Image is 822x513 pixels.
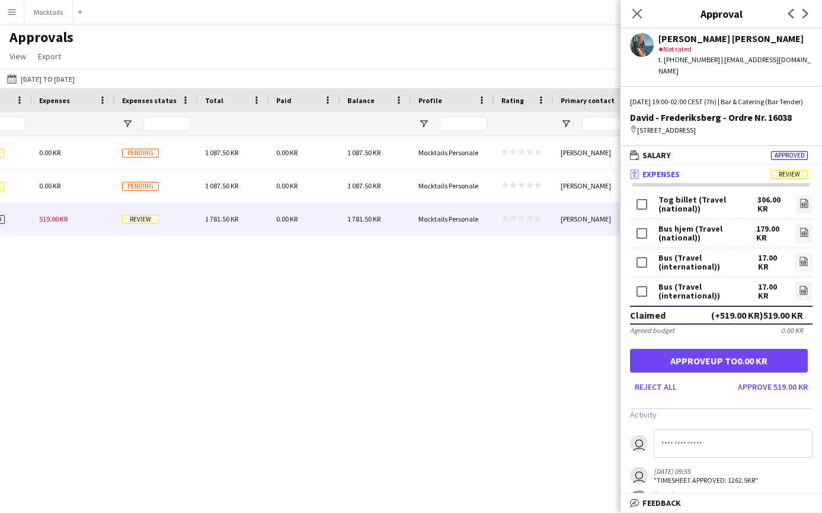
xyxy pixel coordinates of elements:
[205,181,238,190] span: 1 087.50 KR
[658,44,813,54] div: Not rated
[122,96,177,105] span: Expenses status
[630,409,813,420] h3: Activity
[658,54,813,76] div: t. [PHONE_NUMBER] | [EMAIL_ADDRESS][DOMAIN_NAME]
[630,309,666,321] div: Claimed
[347,214,380,223] span: 1 781.50 KR
[418,214,478,223] span: Mocktails Personale
[654,490,771,499] div: [DATE] 12:19
[630,112,813,123] div: David - Frederiksberg - Ordre Nr. 16038
[771,151,808,160] span: Approved
[733,377,813,396] button: Approve 519.00 KR
[630,97,813,107] div: [DATE] 19:00-02:00 CEST (7h) | Bar & Catering (Bar Tender)
[621,165,822,183] mat-expansion-panel-header: ExpensesReview
[642,169,680,179] span: Expenses
[38,51,61,62] span: Export
[621,146,822,164] mat-expansion-panel-header: SalaryApproved
[122,118,133,129] button: Open Filter Menu
[630,349,808,373] button: Approveup to0.00 KR
[630,467,648,485] app-user-avatar: Hektor Pantas
[771,170,808,179] span: Review
[658,254,758,271] div: Bus (Travel (international))
[122,182,159,191] span: Pending
[39,96,70,105] span: Expenses
[781,326,803,335] div: 0.00 KR
[276,96,292,105] span: Paid
[630,377,682,396] button: Reject all
[621,494,822,512] mat-expansion-panel-header: Feedback
[757,195,789,213] div: 306.00 KR
[5,49,31,64] a: View
[630,125,813,136] div: [STREET_ADDRESS]
[654,467,758,476] div: [DATE] 09:55
[39,148,60,157] span: 0.00 KR
[276,181,298,190] span: 0.00 KR
[440,117,487,131] input: Profile Filter Input
[418,118,429,129] button: Open Filter Menu
[33,49,66,64] a: Export
[758,283,788,300] div: 17.00 KR
[5,72,77,86] button: [DATE] to [DATE]
[658,33,813,44] div: [PERSON_NAME] [PERSON_NAME]
[39,181,60,190] span: 0.00 KR
[276,214,298,223] span: 0.00 KR
[630,490,648,508] app-user-avatar: Noah Bondo Høegh
[561,96,615,105] span: Primary contact
[24,1,73,24] button: Mocktails
[9,51,26,62] span: View
[756,225,788,242] div: 179.00 KR
[143,117,191,131] input: Expenses status Filter Input
[582,117,629,131] input: Primary contact Filter Input
[621,6,822,21] h3: Approval
[501,96,524,105] span: Rating
[122,215,159,224] span: Review
[418,148,478,157] span: Mocktails Personale
[554,203,637,235] div: [PERSON_NAME]
[554,169,637,202] div: [PERSON_NAME]
[347,96,375,105] span: Balance
[658,225,756,242] div: Bus hjem (Travel (national))
[205,96,223,105] span: Total
[711,309,803,321] div: (+519.00 KR) 519.00 KR
[554,136,637,169] div: [PERSON_NAME]
[347,148,380,157] span: 1 087.50 KR
[630,326,674,335] div: Agreed budget
[561,118,571,129] button: Open Filter Menu
[205,214,238,223] span: 1 781.50 KR
[347,181,380,190] span: 1 087.50 KR
[122,149,159,158] span: Pending
[758,254,788,271] div: 17.00 KR
[418,96,442,105] span: Profile
[418,181,478,190] span: Mocktails Personale
[642,498,681,508] span: Feedback
[205,148,238,157] span: 1 087.50 KR
[39,214,68,223] span: 519.00 KR
[658,195,757,213] div: Tog billet (Travel (national))
[658,283,758,300] div: Bus (Travel (international))
[654,476,758,485] div: "TIMESHEET APPROVED: 1262.5KR"
[276,148,298,157] span: 0.00 KR
[642,150,671,161] span: Salary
